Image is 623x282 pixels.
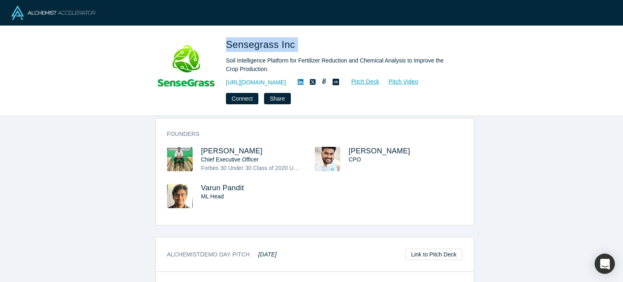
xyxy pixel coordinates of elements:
h3: Founders [167,130,451,138]
span: CPO [349,156,361,163]
span: Chief Executive Officer [201,156,259,163]
a: Link to Pitch Deck [405,249,462,260]
img: Varun Pandit's Profile Image [167,184,193,208]
span: Sensegrass Inc [226,39,298,50]
a: Pitch Deck [342,77,380,86]
a: Pitch Video [380,77,419,86]
span: Forbes 30 Under 30 Class of 2020 UN Most Impact Ful Leader [201,165,359,171]
em: [DATE] [258,251,277,258]
button: Share [264,93,290,104]
span: ML Head [201,193,224,200]
h3: Alchemist Demo Day Pitch [167,250,277,259]
a: [URL][DOMAIN_NAME] [226,78,286,87]
img: Alchemist Logo [11,6,95,20]
a: [PERSON_NAME] [349,147,410,155]
a: Varun Pandit [201,184,244,192]
img: Sensegrass Inc's Logo [158,37,215,94]
div: Soil Intelligence Platform for Fertilizer Reduction and Chemical Analysis to Improve the Crop Pro... [226,56,453,73]
img: Rahul Gundala's Profile Image [315,147,340,171]
img: Lalit Gautam's Profile Image [167,147,193,171]
a: [PERSON_NAME] [201,147,263,155]
button: Connect [226,93,258,104]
